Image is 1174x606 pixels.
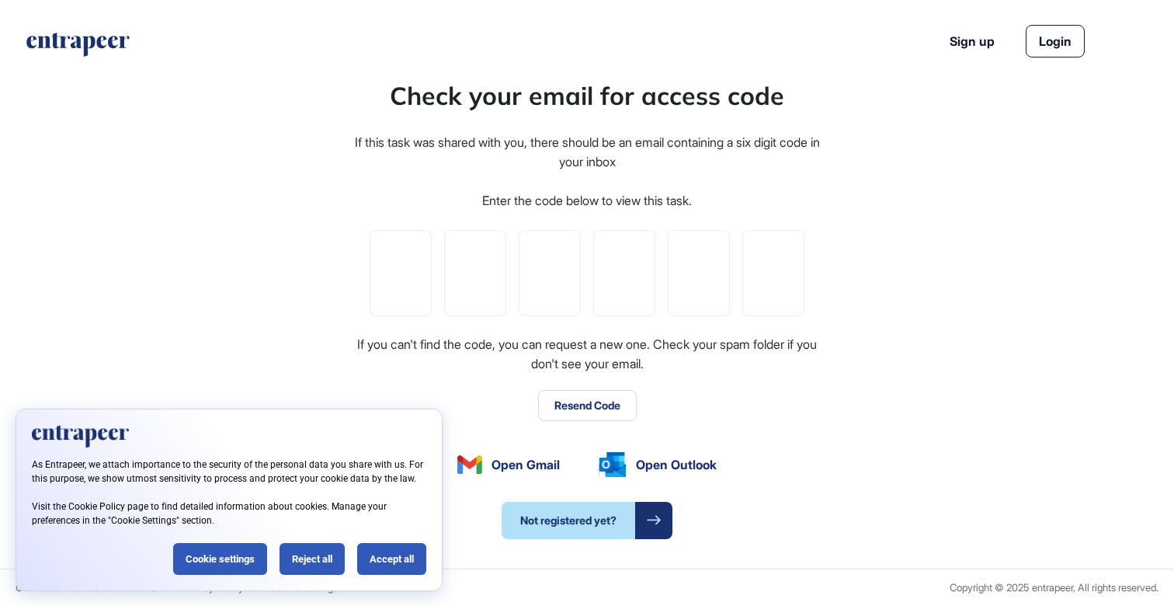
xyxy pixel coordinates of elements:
[482,191,692,211] div: Enter the code below to view this task.
[538,390,637,421] button: Resend Code
[353,335,821,374] div: If you can't find the code, you can request a new one. Check your spam folder if you don't see yo...
[502,502,672,539] a: Not registered yet?
[25,33,131,62] a: entrapeer-logo
[599,452,717,477] a: Open Outlook
[457,455,560,474] a: Open Gmail
[491,455,560,474] span: Open Gmail
[16,582,156,594] a: Commercial Terms & Conditions
[390,77,784,114] div: Check your email for access code
[353,133,821,172] div: If this task was shared with you, there should be an email containing a six digit code in your inbox
[502,502,635,539] span: Not registered yet?
[950,32,995,50] a: Sign up
[1026,25,1085,57] a: Login
[950,582,1158,594] div: Copyright © 2025 entrapeer, All rights reserved.
[636,455,717,474] span: Open Outlook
